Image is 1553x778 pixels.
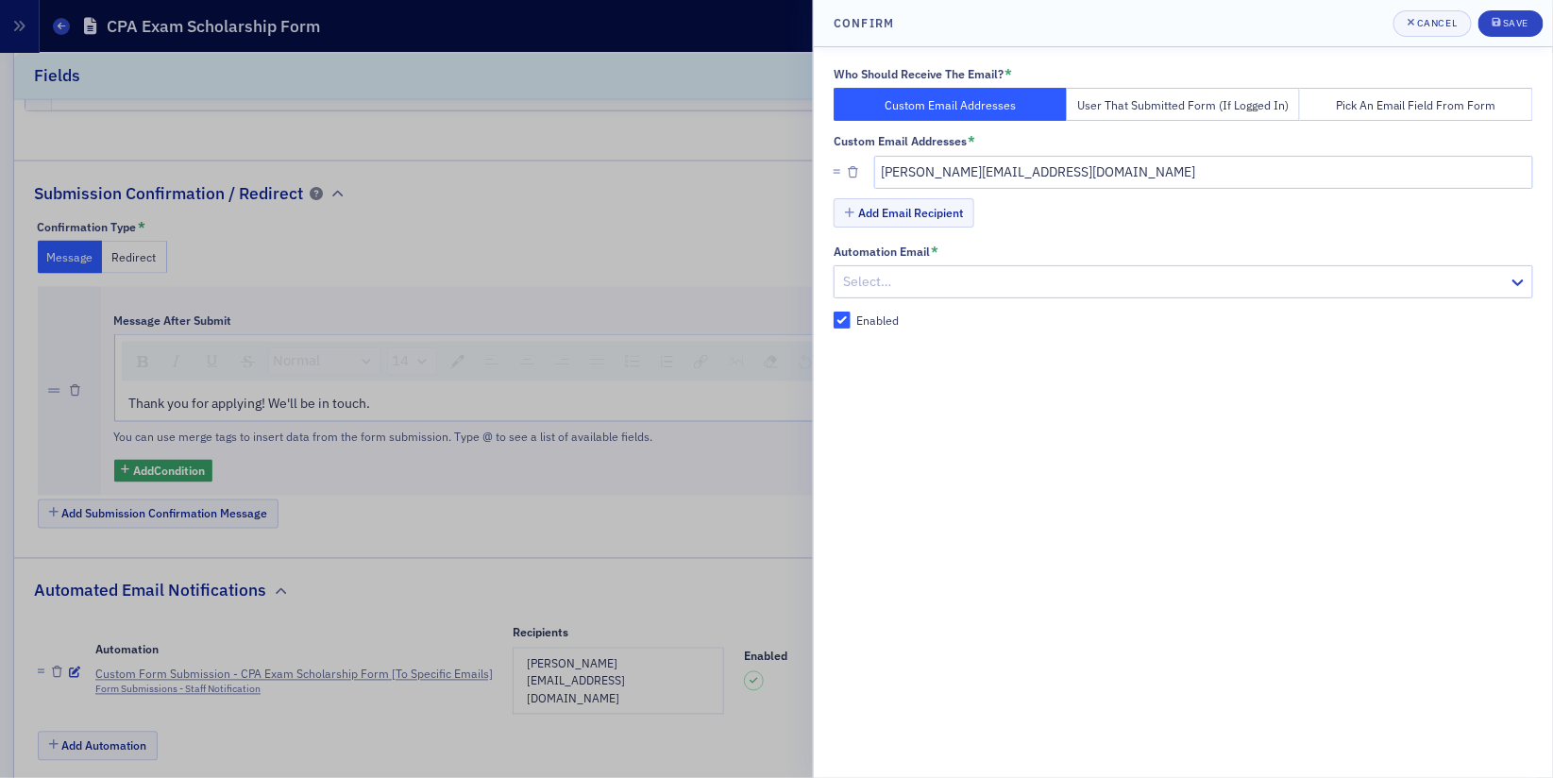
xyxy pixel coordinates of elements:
button: Add Email Recipient [834,198,974,228]
input: Enabled [834,312,851,329]
div: Enabled [857,313,900,329]
abbr: This field is required [932,245,939,258]
div: Cancel [1417,18,1457,28]
abbr: This field is required [1005,67,1013,80]
button: Pick an Email Field From Form [1300,88,1533,121]
div: Who Should Receive The Email? [834,67,1004,81]
button: Cancel [1393,10,1472,37]
button: Save [1478,10,1544,37]
input: example@example.com [874,156,1534,189]
div: Custom Email Addresses [834,134,967,148]
button: User That Submitted Form (If Logged In) [1067,88,1300,121]
button: Custom Email Addresses [834,88,1067,121]
h4: Confirm [834,14,895,31]
div: Automation Email [834,245,930,259]
div: Save [1503,18,1528,28]
abbr: This field is required [969,134,976,147]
